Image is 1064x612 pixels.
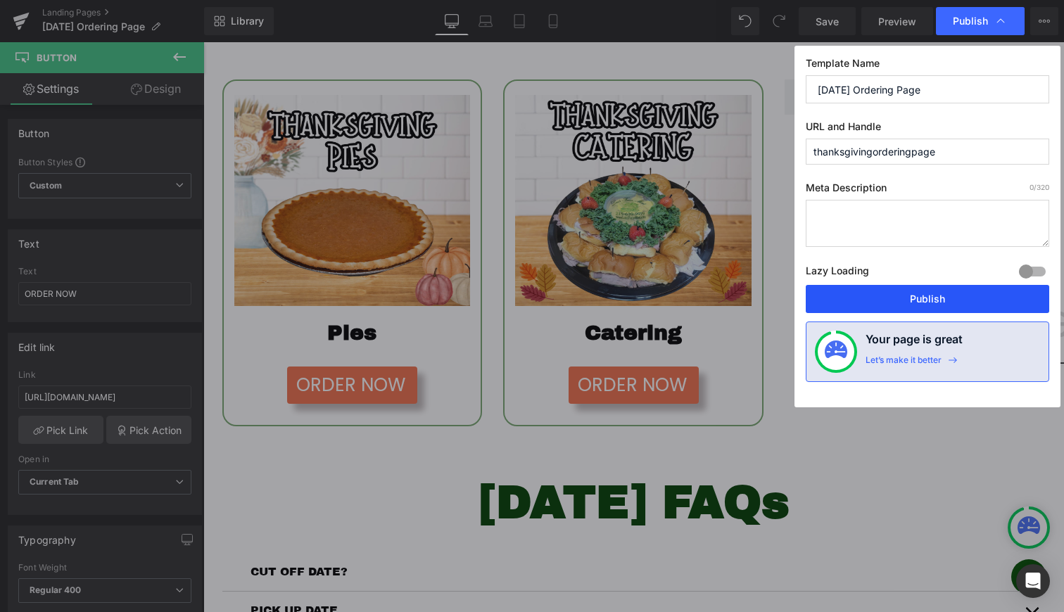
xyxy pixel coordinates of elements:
span: [DATE] FAQs [275,435,586,485]
p: CUT OFF DATE? [47,521,814,538]
p: PICK UP DATE [47,560,814,577]
span: ORDER NOW [93,329,202,357]
span: 0 [1030,183,1034,191]
b: Catering [381,279,479,302]
div: Let’s make it better [866,355,942,373]
a: ORDER NOW [84,324,214,362]
button: Publish [806,285,1049,313]
h4: Your page is great [866,331,963,355]
span: ORDER NOW [374,329,483,357]
label: Lazy Loading [806,262,869,285]
label: URL and Handle [806,120,1049,139]
div: Open Intercom Messenger [1016,564,1050,598]
label: Meta Description [806,181,1049,200]
span: Publish [953,15,988,27]
span: /320 [1030,183,1049,191]
b: Pies [124,279,173,302]
a: ORDER NOW [365,324,495,362]
img: onboarding-status.svg [825,340,847,363]
label: Template Name [806,57,1049,75]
